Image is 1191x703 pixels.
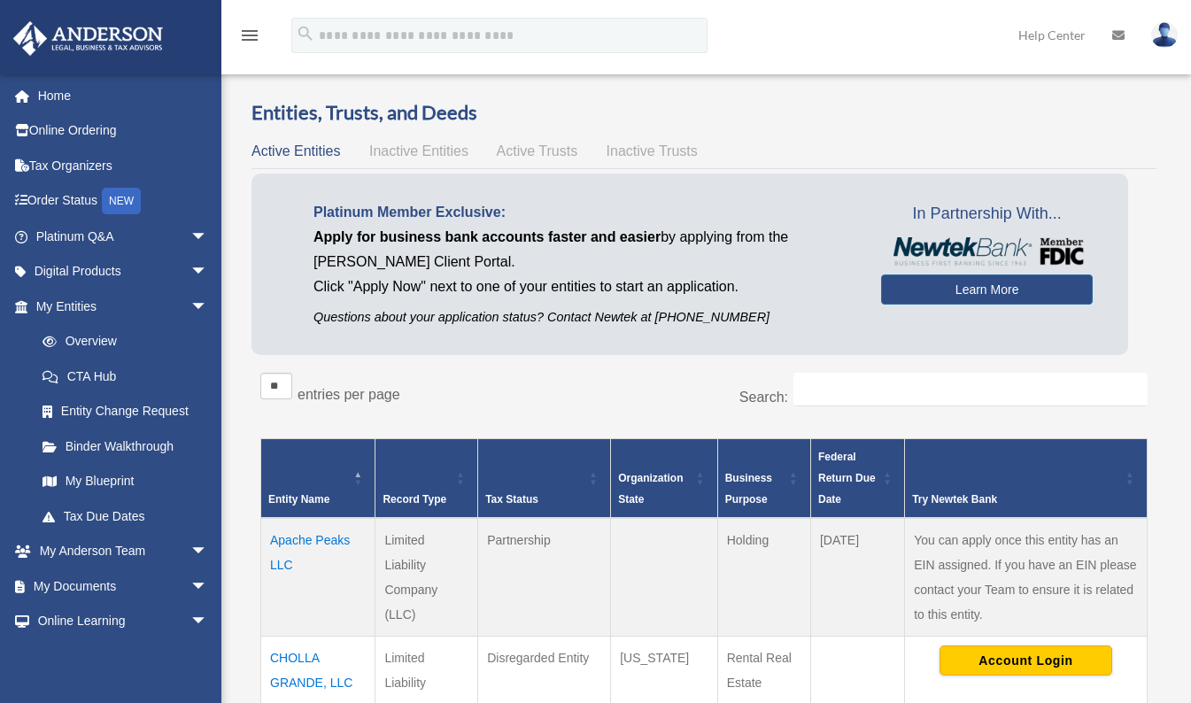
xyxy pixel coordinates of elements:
[369,143,468,158] span: Inactive Entities
[190,534,226,570] span: arrow_drop_down
[12,219,235,254] a: Platinum Q&Aarrow_drop_down
[717,518,810,637] td: Holding
[905,438,1148,518] th: Try Newtek Bank : Activate to sort
[261,438,375,518] th: Entity Name: Activate to invert sorting
[940,645,1112,676] button: Account Login
[725,472,772,506] span: Business Purpose
[190,604,226,640] span: arrow_drop_down
[618,472,683,506] span: Organization State
[12,254,235,290] a: Digital Productsarrow_drop_down
[25,498,226,534] a: Tax Due Dates
[190,638,226,675] span: arrow_drop_down
[313,200,855,225] p: Platinum Member Exclusive:
[375,438,478,518] th: Record Type: Activate to sort
[739,390,788,405] label: Search:
[25,359,226,394] a: CTA Hub
[497,143,578,158] span: Active Trusts
[12,638,235,674] a: Billingarrow_drop_down
[12,534,235,569] a: My Anderson Teamarrow_drop_down
[478,518,611,637] td: Partnership
[12,78,235,113] a: Home
[485,493,538,506] span: Tax Status
[102,188,141,214] div: NEW
[251,99,1156,127] h3: Entities, Trusts, and Deeds
[383,493,446,506] span: Record Type
[12,604,235,639] a: Online Learningarrow_drop_down
[25,324,217,359] a: Overview
[25,429,226,464] a: Binder Walkthrough
[1151,22,1178,48] img: User Pic
[940,653,1112,667] a: Account Login
[25,394,226,429] a: Entity Change Request
[190,568,226,605] span: arrow_drop_down
[239,31,260,46] a: menu
[268,493,329,506] span: Entity Name
[190,219,226,255] span: arrow_drop_down
[296,24,315,43] i: search
[375,518,478,637] td: Limited Liability Company (LLC)
[313,274,855,299] p: Click "Apply Now" next to one of your entities to start an application.
[313,225,855,274] p: by applying from the [PERSON_NAME] Client Portal.
[717,438,810,518] th: Business Purpose: Activate to sort
[12,568,235,604] a: My Documentsarrow_drop_down
[251,143,340,158] span: Active Entities
[810,438,904,518] th: Federal Return Due Date: Activate to sort
[905,518,1148,637] td: You can apply once this entity has an EIN assigned. If you have an EIN please contact your Team t...
[611,438,718,518] th: Organization State: Activate to sort
[239,25,260,46] i: menu
[12,113,235,149] a: Online Ordering
[12,289,226,324] a: My Entitiesarrow_drop_down
[890,237,1084,266] img: NewtekBankLogoSM.png
[881,274,1093,305] a: Learn More
[12,148,235,183] a: Tax Organizers
[25,464,226,499] a: My Blueprint
[190,254,226,290] span: arrow_drop_down
[912,489,1120,510] div: Try Newtek Bank
[607,143,698,158] span: Inactive Trusts
[190,289,226,325] span: arrow_drop_down
[313,306,855,328] p: Questions about your application status? Contact Newtek at [PHONE_NUMBER]
[818,451,876,506] span: Federal Return Due Date
[8,21,168,56] img: Anderson Advisors Platinum Portal
[298,387,400,402] label: entries per page
[478,438,611,518] th: Tax Status: Activate to sort
[12,183,235,220] a: Order StatusNEW
[881,200,1093,228] span: In Partnership With...
[810,518,904,637] td: [DATE]
[313,229,661,244] span: Apply for business bank accounts faster and easier
[261,518,375,637] td: Apache Peaks LLC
